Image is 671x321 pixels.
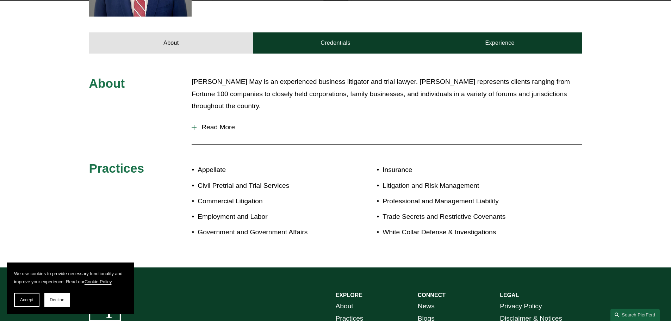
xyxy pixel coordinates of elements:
p: Insurance [383,164,541,176]
a: News [418,300,435,313]
span: Practices [89,161,144,175]
p: Professional and Management Liability [383,195,541,208]
p: We use cookies to provide necessary functionality and improve your experience. Read our . [14,270,127,286]
strong: CONNECT [418,292,446,298]
button: Read More [192,118,582,136]
a: About [89,32,254,54]
p: Litigation and Risk Management [383,180,541,192]
span: Read More [197,123,582,131]
section: Cookie banner [7,263,134,314]
p: Civil Pretrial and Trial Services [198,180,335,192]
a: Search this site [610,309,660,321]
p: [PERSON_NAME] May is an experienced business litigator and trial lawyer. [PERSON_NAME] represents... [192,76,582,112]
p: Appellate [198,164,335,176]
a: About [336,300,353,313]
button: Decline [44,293,70,307]
a: Cookie Policy [85,279,112,284]
strong: LEGAL [500,292,519,298]
a: Privacy Policy [500,300,542,313]
a: Experience [418,32,582,54]
strong: EXPLORE [336,292,362,298]
p: Commercial Litigation [198,195,335,208]
p: Government and Government Affairs [198,226,335,239]
span: Accept [20,297,33,302]
span: Decline [50,297,64,302]
span: About [89,76,125,90]
p: Trade Secrets and Restrictive Covenants [383,211,541,223]
p: Employment and Labor [198,211,335,223]
button: Accept [14,293,39,307]
p: White Collar Defense & Investigations [383,226,541,239]
a: Credentials [253,32,418,54]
